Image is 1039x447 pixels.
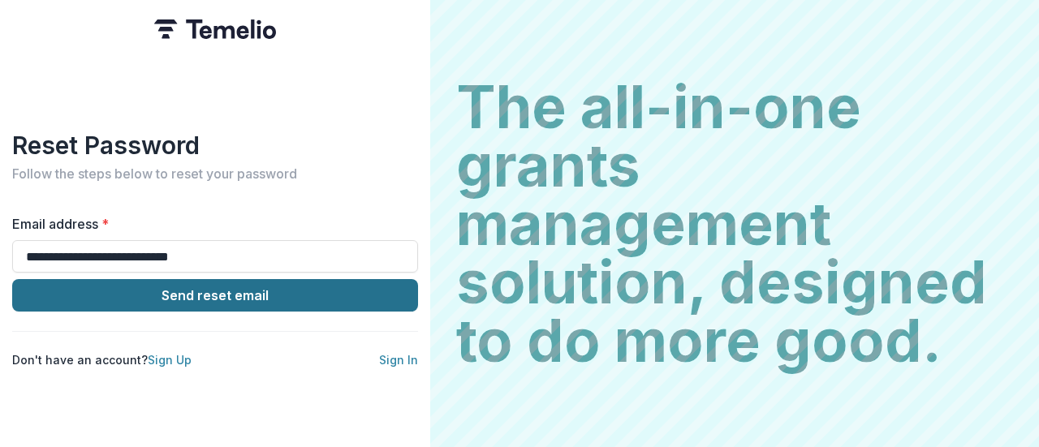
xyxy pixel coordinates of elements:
h1: Reset Password [12,131,418,160]
label: Email address [12,214,408,234]
a: Sign Up [148,353,192,367]
button: Send reset email [12,279,418,312]
a: Sign In [379,353,418,367]
h2: Follow the steps below to reset your password [12,166,418,182]
img: Temelio [154,19,276,39]
p: Don't have an account? [12,351,192,368]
